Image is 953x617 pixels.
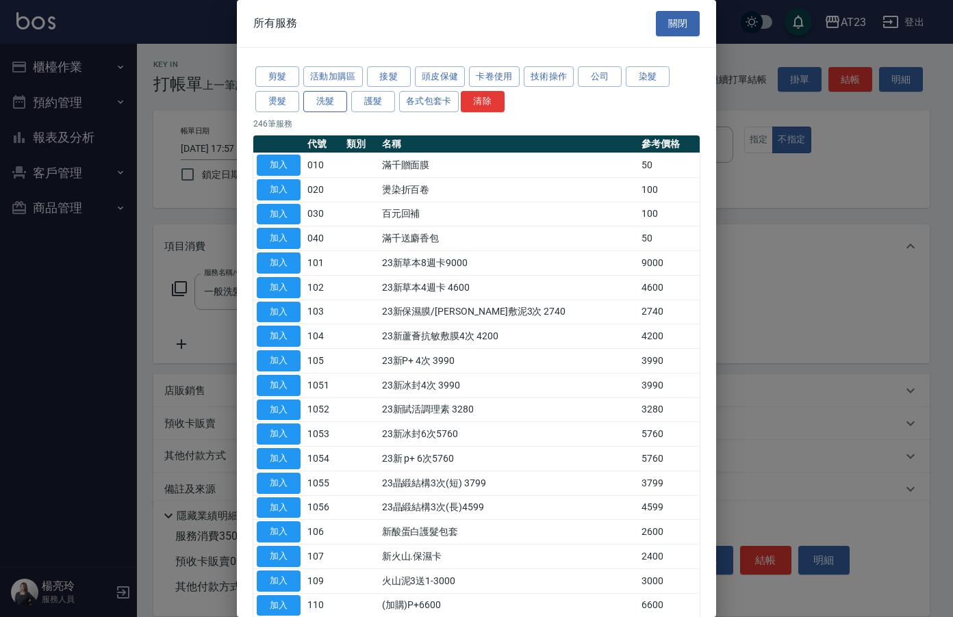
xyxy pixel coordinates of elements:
span: 所有服務 [253,16,297,30]
button: 加入 [257,375,301,396]
button: 加入 [257,546,301,567]
button: 公司 [578,66,622,88]
button: 加入 [257,570,301,592]
button: 加入 [257,473,301,494]
button: 清除 [461,91,505,112]
td: 23新保濕膜/[PERSON_NAME]敷泥3次 2740 [379,300,639,324]
td: 23新草本4週卡 4600 [379,275,639,300]
td: 1054 [304,447,343,471]
td: 新火山.保濕卡 [379,544,639,569]
th: 名稱 [379,135,639,153]
button: 接髮 [367,66,411,88]
td: 3280 [638,397,700,422]
td: 火山泥3送1-3000 [379,568,639,593]
td: 23新賦活調理素 3280 [379,397,639,422]
td: 100 [638,177,700,202]
td: 50 [638,226,700,251]
td: 50 [638,153,700,178]
td: 030 [304,202,343,226]
button: 加入 [257,521,301,542]
p: 246 筆服務 [253,118,700,130]
td: 23新蘆薈抗敏敷膜4次 4200 [379,324,639,349]
td: 5760 [638,422,700,447]
td: 100 [638,202,700,226]
td: 4600 [638,275,700,300]
td: 4200 [638,324,700,349]
button: 染髮 [626,66,670,88]
td: 101 [304,251,343,276]
td: 1056 [304,495,343,520]
td: 2740 [638,300,700,324]
button: 燙髮 [255,91,299,112]
button: 卡卷使用 [469,66,520,88]
th: 代號 [304,135,343,153]
button: 護髮 [351,91,395,112]
td: 3990 [638,349,700,373]
button: 加入 [257,228,301,249]
td: 23新冰封6次5760 [379,422,639,447]
td: 107 [304,544,343,569]
button: 加入 [257,204,301,225]
td: 3990 [638,373,700,397]
th: 參考價格 [638,135,700,153]
button: 關閉 [656,11,700,36]
button: 加入 [257,155,301,176]
td: 新酸蛋白護髮包套 [379,520,639,544]
td: 106 [304,520,343,544]
td: 105 [304,349,343,373]
button: 加入 [257,423,301,445]
button: 剪髮 [255,66,299,88]
td: 4599 [638,495,700,520]
button: 加入 [257,326,301,347]
button: 洗髮 [303,91,347,112]
td: 23晶緞結構3次(長)4599 [379,495,639,520]
td: 5760 [638,447,700,471]
td: 109 [304,568,343,593]
td: 23晶緞結構3次(短) 3799 [379,471,639,495]
button: 頭皮保健 [415,66,466,88]
button: 加入 [257,179,301,200]
td: 2400 [638,544,700,569]
td: 3000 [638,568,700,593]
button: 加入 [257,302,301,323]
td: 9000 [638,251,700,276]
td: 23新 p+ 6次5760 [379,447,639,471]
td: 1055 [304,471,343,495]
td: 010 [304,153,343,178]
td: 102 [304,275,343,300]
button: 技術操作 [524,66,574,88]
td: 滿千送麝香包 [379,226,639,251]
td: 百元回補 [379,202,639,226]
button: 活動加購區 [303,66,363,88]
td: 1053 [304,422,343,447]
button: 加入 [257,350,301,371]
button: 加入 [257,399,301,421]
button: 加入 [257,448,301,469]
td: 3799 [638,471,700,495]
td: 104 [304,324,343,349]
td: 滿千贈面膜 [379,153,639,178]
button: 各式包套卡 [399,91,459,112]
button: 加入 [257,277,301,298]
td: 燙染折百卷 [379,177,639,202]
td: 23新冰封4次 3990 [379,373,639,397]
td: 23新草本8週卡9000 [379,251,639,276]
td: 1052 [304,397,343,422]
button: 加入 [257,252,301,274]
th: 類別 [343,135,379,153]
td: 23新P+ 4次 3990 [379,349,639,373]
td: 2600 [638,520,700,544]
button: 加入 [257,497,301,518]
button: 加入 [257,595,301,616]
td: 1051 [304,373,343,397]
td: 020 [304,177,343,202]
td: 040 [304,226,343,251]
td: 103 [304,300,343,324]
